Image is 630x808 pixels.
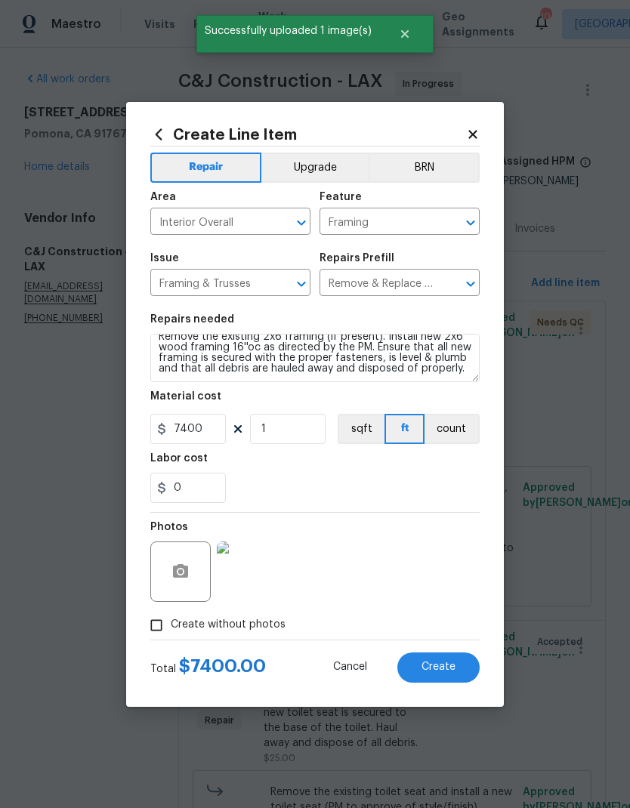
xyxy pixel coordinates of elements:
div: Total [150,658,266,677]
button: Repair [150,153,261,183]
h5: Area [150,192,176,202]
span: Create without photos [171,617,286,633]
button: Cancel [309,652,391,683]
button: count [425,414,480,444]
h5: Labor cost [150,453,208,464]
h5: Repairs needed [150,314,234,325]
h5: Photos [150,522,188,532]
button: Create [397,652,480,683]
span: Create [422,662,456,673]
textarea: Remove the existing 2x6 framing (if present). Install new 2x6 wood framing 16''oc as directed by ... [150,334,480,382]
span: Cancel [333,662,367,673]
h5: Repairs Prefill [320,253,394,264]
button: sqft [338,414,384,444]
button: Upgrade [261,153,369,183]
h5: Material cost [150,391,221,402]
h5: Issue [150,253,179,264]
button: ft [384,414,425,444]
button: BRN [369,153,480,183]
h2: Create Line Item [150,126,466,143]
button: Close [380,19,430,49]
button: Open [460,212,481,233]
button: Open [460,273,481,295]
span: Successfully uploaded 1 image(s) [196,15,380,47]
span: $ 7400.00 [179,657,266,675]
button: Open [291,273,312,295]
h5: Feature [320,192,362,202]
button: Open [291,212,312,233]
